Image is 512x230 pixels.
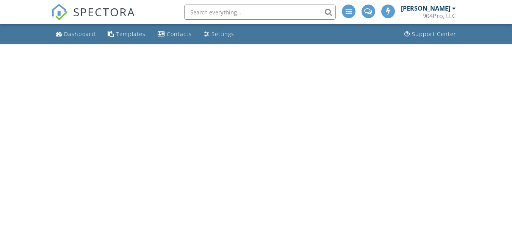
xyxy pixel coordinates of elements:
[184,5,336,20] input: Search everything...
[201,27,237,41] a: Settings
[51,10,135,26] a: SPECTORA
[64,30,96,38] div: Dashboard
[155,27,195,41] a: Contacts
[167,30,192,38] div: Contacts
[401,5,450,12] div: [PERSON_NAME]
[53,27,99,41] a: Dashboard
[116,30,146,38] div: Templates
[105,27,149,41] a: Templates
[211,30,234,38] div: Settings
[401,27,459,41] a: Support Center
[73,4,135,20] span: SPECTORA
[51,4,68,20] img: The Best Home Inspection Software - Spectora
[423,12,456,20] div: 904Pro, LLC
[412,30,456,38] div: Support Center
